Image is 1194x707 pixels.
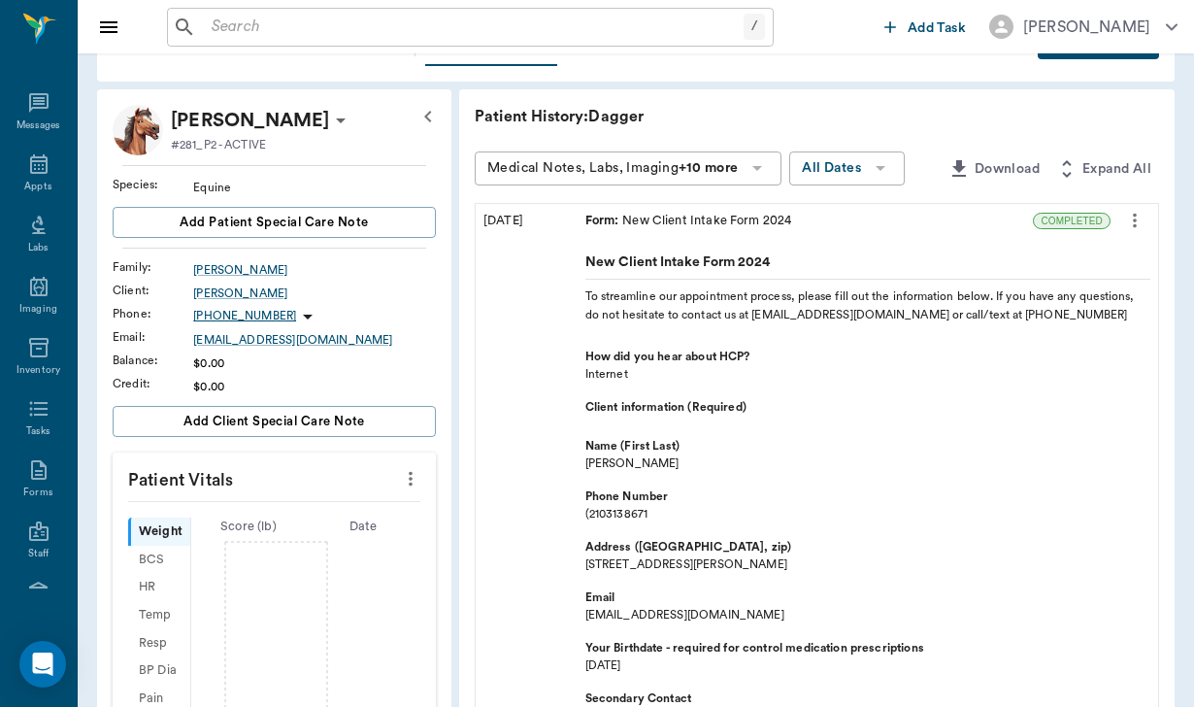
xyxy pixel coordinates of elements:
div: Family : [113,258,193,276]
div: Labs [28,241,49,255]
p: Patient History: Dagger [475,105,1057,128]
span: [EMAIL_ADDRESS][DOMAIN_NAME] [585,606,1150,623]
span: [PERSON_NAME] [585,454,1150,472]
span: Add client Special Care Note [183,411,365,432]
button: Add client Special Care Note [113,406,436,437]
div: Date [306,518,420,536]
button: more [1119,204,1150,237]
button: [PERSON_NAME] [974,9,1193,45]
span: COMPLETED [1034,214,1110,228]
div: $0.00 [193,354,436,372]
b: Name (First Last) [585,437,1150,454]
button: Add patient Special Care Note [113,207,436,238]
a: [EMAIL_ADDRESS][DOMAIN_NAME] [193,331,436,349]
span: [STREET_ADDRESS][PERSON_NAME] [585,555,1150,573]
div: / [744,14,765,40]
div: New Client Intake Form 2024 [585,212,792,230]
p: [PERSON_NAME] [171,105,329,136]
h5: New Client Intake Form 2024 [585,253,1150,272]
button: more [395,462,426,495]
div: Messages [17,118,61,133]
a: [PERSON_NAME] [193,285,436,302]
div: Client : [113,282,193,299]
button: Expand All [1047,151,1159,187]
b: Phone Number [585,488,1150,505]
div: Phone : [113,305,193,322]
b: Address ([GEOGRAPHIC_DATA], zip) [585,538,1150,555]
img: Profile Image [113,105,163,155]
span: Expand All [1082,157,1151,182]
button: Close drawer [89,8,128,47]
div: Forms [23,486,52,500]
div: Email : [113,328,193,346]
div: Weight [128,518,190,546]
p: [PHONE_NUMBER] [193,308,296,324]
b: Client information (Required) [585,398,1150,416]
div: Temp [128,601,190,629]
b: Email [585,589,1150,606]
div: Staff [28,547,49,561]
div: Inventory [17,363,60,378]
a: [PERSON_NAME] [193,261,436,279]
button: Add Task [877,9,974,45]
span: Form : [585,212,623,230]
div: HR [128,574,190,602]
div: BCS [128,546,190,574]
b: +10 more [679,161,738,175]
div: Equine [193,179,436,196]
button: Download [940,151,1047,187]
span: Internet [585,365,1150,383]
button: All Dates [789,151,905,185]
div: Dagger Schultz [171,105,329,136]
div: Balance : [113,352,193,369]
div: [PERSON_NAME] [1023,16,1150,39]
span: (2103138671 [585,505,1150,522]
div: Imaging [19,302,57,317]
span: [DATE] [585,656,1150,674]
div: $0.00 [193,378,436,395]
input: Search [204,14,744,41]
div: Tasks [26,424,50,439]
span: Add patient Special Care Note [180,212,368,233]
p: #281_P2 - ACTIVE [171,136,266,153]
div: BP Dia [128,657,190,686]
div: Medical Notes, Labs, Imaging [487,156,738,181]
div: Credit : [113,375,193,392]
div: Open Intercom Messenger [19,641,66,688]
div: Score ( lb ) [191,518,306,536]
b: How did you hear about HCP? [585,348,1150,365]
h6: To streamline our appointment process, please fill out the information below. If you have any que... [585,287,1150,324]
p: Patient Vitals [113,453,436,501]
div: Appts [24,180,51,194]
b: Your Birthdate - required for control medication prescriptions [585,639,1150,656]
b: Secondary Contact [585,690,1150,707]
div: Resp [128,629,190,657]
div: Species : [113,176,193,193]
